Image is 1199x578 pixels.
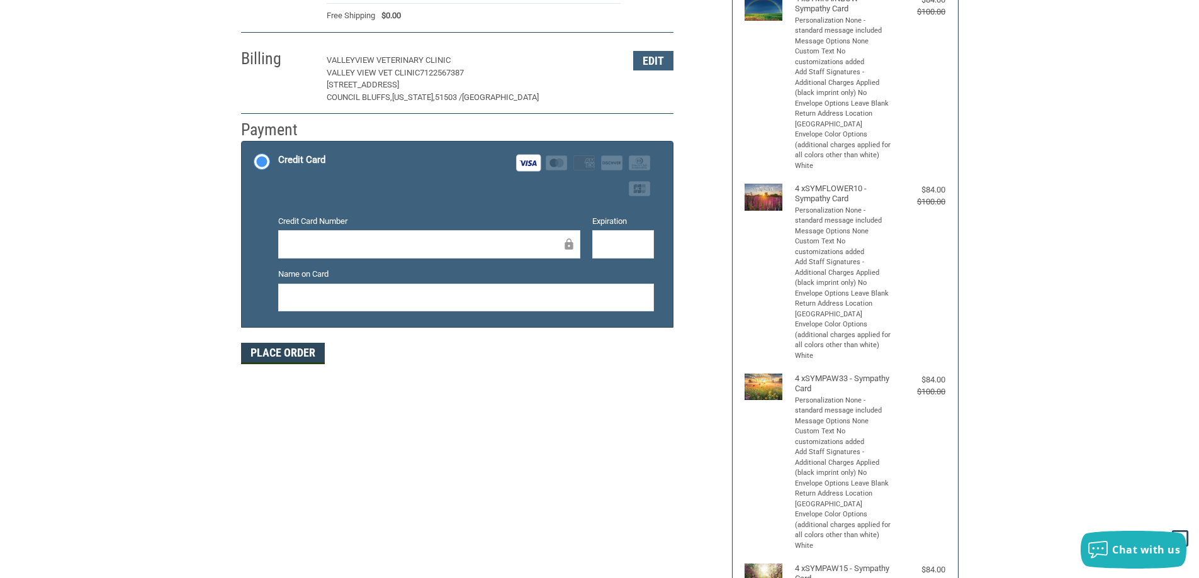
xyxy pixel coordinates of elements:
li: Envelope Options Leave Blank [795,479,892,489]
li: Return Address Location [GEOGRAPHIC_DATA] [795,489,892,509]
div: $84.00 [895,564,945,576]
span: [STREET_ADDRESS] [327,80,399,89]
span: Chat with us [1112,543,1180,557]
li: Message Options None [795,36,892,47]
li: Custom Text No customizations added [795,426,892,447]
li: Envelope Options Leave Blank [795,289,892,299]
span: VALLEY VIEW VET CLINIC [327,68,420,77]
span: [GEOGRAPHIC_DATA] [462,92,539,102]
div: $84.00 [895,184,945,196]
label: Name on Card [278,268,654,281]
h2: Billing [241,48,315,69]
li: Message Options None [795,226,892,237]
div: $84.00 [895,374,945,386]
button: Edit [633,51,673,70]
li: Envelope Color Options (additional charges applied for all colors other than white) White [795,130,892,171]
li: Envelope Color Options (additional charges applied for all colors other than white) White [795,320,892,361]
span: Free Shipping [327,9,375,22]
li: Personalization None - standard message included [795,206,892,226]
li: Return Address Location [GEOGRAPHIC_DATA] [795,109,892,130]
li: Add Staff Signatures - Additional Charges Applied (black imprint only) No [795,67,892,99]
h2: Payment [241,119,315,140]
div: $100.00 [895,386,945,398]
label: Credit Card Number [278,215,580,228]
span: [US_STATE], [392,92,435,102]
h4: 4 x SYMFLOWER10 - Sympathy Card [795,184,892,204]
li: Message Options None [795,416,892,427]
div: $100.00 [895,196,945,208]
li: Return Address Location [GEOGRAPHIC_DATA] [795,299,892,320]
div: Credit Card [278,150,325,170]
li: Add Staff Signatures - Additional Charges Applied (black imprint only) No [795,447,892,479]
li: Personalization None - standard message included [795,396,892,416]
li: Custom Text No customizations added [795,47,892,67]
li: Custom Text No customizations added [795,236,892,257]
span: COUNCIL BLUFFS, [327,92,392,102]
label: Expiration [592,215,654,228]
span: 51503 / [435,92,462,102]
span: 7122567387 [420,68,464,77]
li: Personalization None - standard message included [795,16,892,36]
button: Chat with us [1081,531,1186,569]
li: Add Staff Signatures - Additional Charges Applied (black imprint only) No [795,257,892,289]
button: Place Order [241,343,325,364]
li: Envelope Options Leave Blank [795,99,892,109]
h4: 4 x SYMPAW33 - Sympathy Card [795,374,892,394]
span: VALLEY [327,55,355,65]
span: $0.00 [375,9,401,22]
span: VIEW VETERINARY CLINIC [355,55,451,65]
li: Envelope Color Options (additional charges applied for all colors other than white) White [795,509,892,551]
div: $100.00 [895,6,945,18]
